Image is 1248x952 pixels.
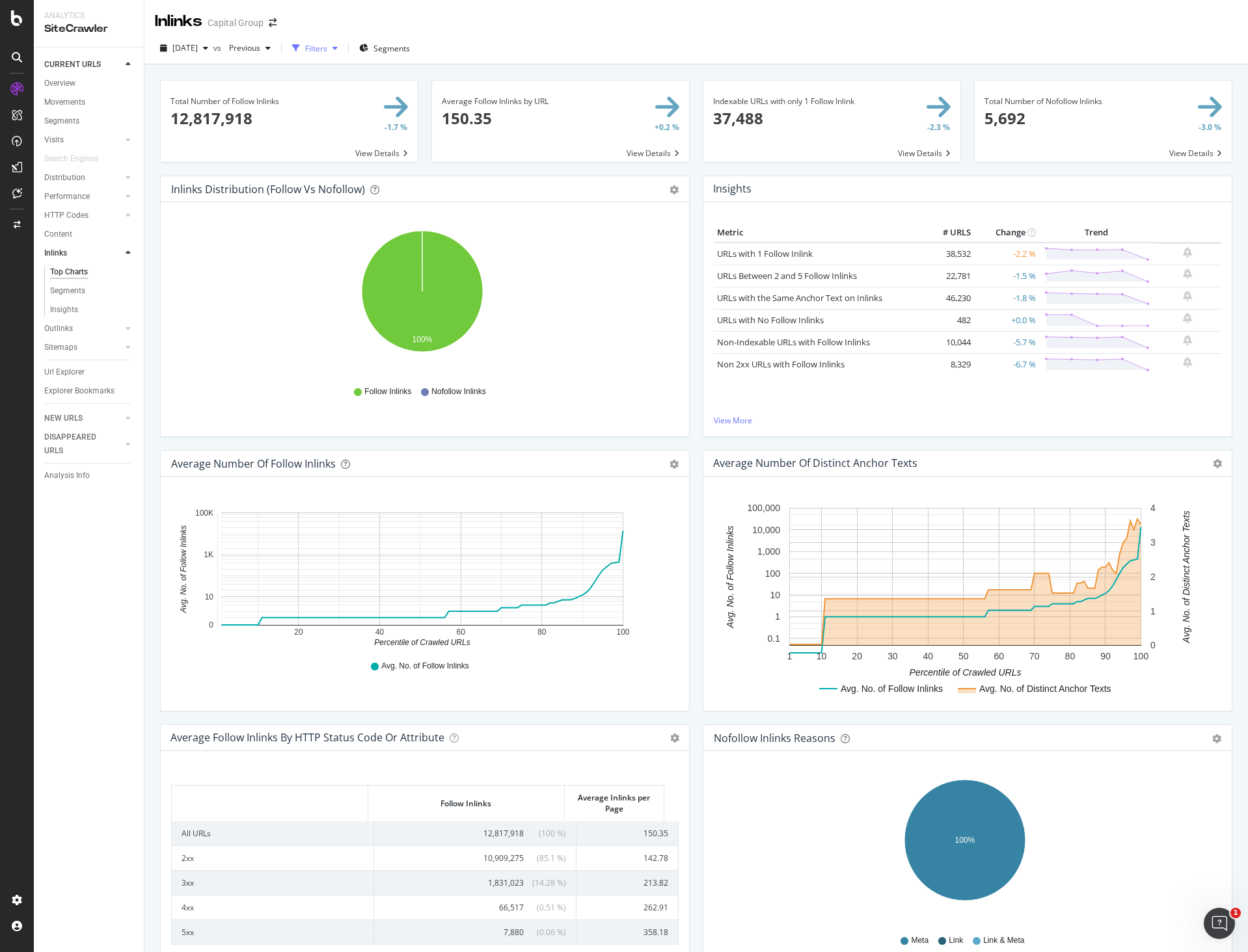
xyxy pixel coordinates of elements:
[1183,291,1192,301] div: bell-plus
[775,612,780,622] text: 1
[209,620,213,629] text: 0
[757,546,780,557] text: 1,000
[717,336,870,348] a: Non-Indexable URLs with Follow Inlinks
[974,309,1039,331] td: +0.0 %
[1150,572,1156,582] text: 2
[922,287,974,309] td: 46,230
[44,58,122,72] a: CURRENT URLS
[577,919,678,944] td: 358.18
[155,10,202,33] div: Inlinks
[911,935,929,946] span: Meta
[1183,313,1192,323] div: bell-plus
[1183,357,1192,367] div: bell-plus
[717,314,824,326] a: URLs with No Follow Inlinks
[714,223,922,243] th: Metric
[224,42,260,53] span: Previous
[922,331,974,353] td: 10,044
[44,77,75,90] div: Overview
[205,592,214,602] text: 10
[50,265,88,279] div: Top Charts
[504,927,524,938] span: 7,880
[1230,908,1241,918] span: 1
[172,870,374,895] td: 3xx
[483,853,524,864] span: 10,909,275
[44,133,64,147] div: Visits
[983,935,1024,946] span: Link & Meta
[974,353,1039,375] td: -6.7 %
[364,386,411,397] span: Follow Inlinks
[483,828,524,839] span: 12,817,918
[817,651,827,661] text: 10
[852,651,862,661] text: 20
[958,651,969,661] text: 50
[171,183,365,196] div: Inlinks Distribution (Follow vs Nofollow)
[752,525,780,535] text: 10,000
[44,152,98,166] div: Search Engines
[44,152,111,166] a: Search Engines
[44,412,83,425] div: NEW URLS
[565,786,664,821] th: Average Inlinks per Page
[499,902,524,913] span: 66,517
[44,341,77,354] div: Sitemaps
[44,384,135,398] a: Explorer Bookmarks
[922,353,974,375] td: 8,329
[431,386,485,397] span: Nofollow Inlinks
[527,853,566,864] span: ( 85.1 % )
[527,877,566,888] span: ( 14.28 % )
[1183,335,1192,345] div: bell-plus
[208,16,264,29] div: Capital Group
[44,228,72,241] div: Content
[44,412,122,425] a: NEW URLS
[979,683,1111,694] text: Avg. No. of Distinct Anchor Texts
[955,836,975,845] text: 100%
[714,415,1221,426] a: View More
[171,457,336,470] div: Average Number of Follow Inlinks
[527,828,566,839] span: ( 100 % )
[44,365,85,379] div: Url Explorer
[1100,651,1111,661] text: 90
[888,651,898,661] text: 30
[457,628,466,637] text: 60
[616,628,629,637] text: 100
[974,287,1039,309] td: -1.8 %
[714,772,1217,923] div: A chart.
[841,683,943,694] text: Avg. No. of Follow Inlinks
[269,18,277,27] div: arrow-right-arrow-left
[44,384,115,398] div: Explorer Bookmarks
[1213,459,1222,468] i: Options
[537,628,547,637] text: 80
[44,114,135,128] a: Segments
[577,845,678,870] td: 142.78
[1150,537,1156,548] text: 3
[713,180,752,198] h4: Insights
[577,895,678,919] td: 262.91
[1039,223,1153,243] th: Trend
[577,870,678,895] td: 213.82
[213,42,224,53] span: vs
[44,365,135,379] a: Url Explorer
[155,38,213,59] button: [DATE]
[44,209,88,222] div: HTTP Codes
[922,223,974,243] th: # URLS
[670,460,679,469] div: gear
[1183,247,1192,258] div: bell-plus
[714,497,1217,700] svg: A chart.
[171,497,674,648] svg: A chart.
[195,509,213,518] text: 100K
[172,895,374,919] td: 4xx
[44,209,122,222] a: HTTP Codes
[44,58,101,72] div: CURRENT URLS
[974,243,1039,265] td: -2.2 %
[44,171,122,185] a: Distribution
[974,223,1039,243] th: Change
[172,821,374,845] td: All URLs
[717,270,857,282] a: URLs Between 2 and 5 Follow Inlinks
[287,38,343,59] button: Filters
[527,902,566,913] span: ( 0.51 % )
[44,430,122,458] a: DISAPPEARED URLS
[974,265,1039,287] td: -1.5 %
[172,845,374,870] td: 2xx
[765,568,781,579] text: 100
[974,331,1039,353] td: -5.7 %
[1065,651,1076,661] text: 80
